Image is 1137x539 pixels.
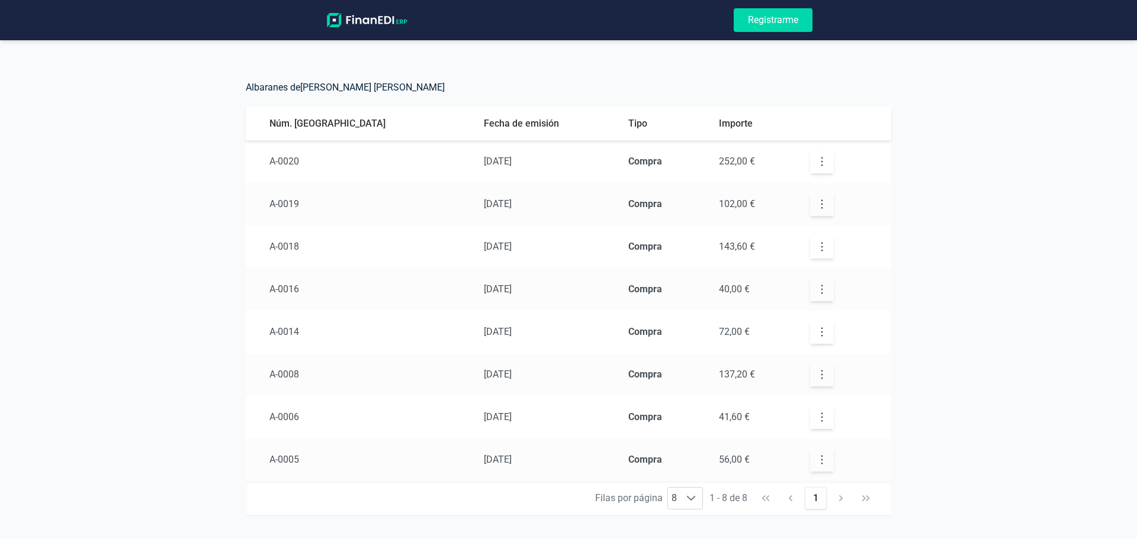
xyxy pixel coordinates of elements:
span: Núm. [GEOGRAPHIC_DATA] [269,118,386,129]
span: A-0019 [269,198,299,209]
span: 1 - 8 de 8 [705,487,752,509]
span: 72,00 € [719,326,750,337]
strong: Compra [628,241,662,252]
span: A-0018 [269,241,299,252]
strong: Compra [628,198,662,209]
span: 8 [668,488,680,509]
span: Fecha de emisión [484,118,559,129]
span: Importe [719,118,753,129]
span: [DATE] [484,369,512,380]
span: 41,60 € [719,411,750,422]
span: [DATE] [484,454,512,465]
span: [DATE] [484,156,512,167]
strong: Compra [628,369,662,380]
h5: Albaranes de [PERSON_NAME] [PERSON_NAME] [246,78,891,106]
img: logo [325,13,410,27]
span: A-0014 [269,326,299,337]
span: 143,60 € [719,241,755,252]
span: Filas por página [595,491,663,505]
span: 40,00 € [719,283,750,295]
strong: Compra [628,454,662,465]
span: [DATE] [484,283,512,295]
button: Registrarme [734,8,812,32]
span: [DATE] [484,326,512,337]
span: 56,00 € [719,454,750,465]
span: Tipo [628,118,647,129]
span: A-0005 [269,454,299,465]
span: [DATE] [484,198,512,209]
strong: Compra [628,283,662,295]
span: A-0006 [269,411,299,422]
button: 1 [805,487,827,509]
span: 252,00 € [719,156,755,167]
span: 137,20 € [719,369,755,380]
span: 102,00 € [719,198,755,209]
strong: Compra [628,411,662,422]
strong: Compra [628,326,662,337]
span: A-0020 [269,156,299,167]
span: [DATE] [484,411,512,422]
strong: Compra [628,156,662,167]
span: [DATE] [484,241,512,252]
span: A-0008 [269,369,299,380]
span: A-0016 [269,283,299,295]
